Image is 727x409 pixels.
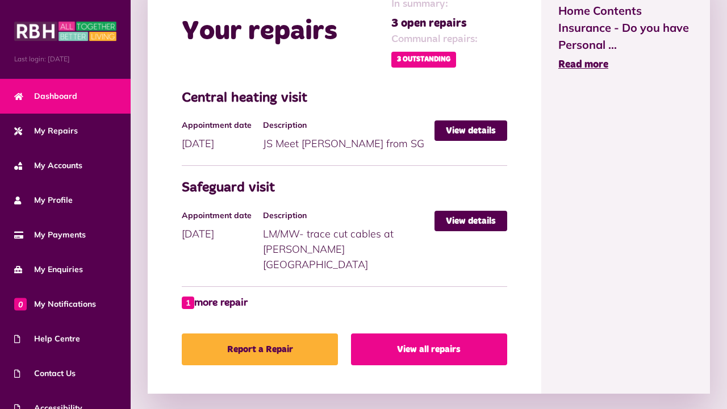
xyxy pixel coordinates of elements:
span: Dashboard [14,90,77,102]
h4: Appointment date [182,211,257,220]
span: Home Contents Insurance - Do you have Personal ... [558,2,693,53]
span: 1 [182,297,194,309]
span: My Profile [14,194,73,206]
span: Read more [558,60,608,70]
h4: Description [263,120,429,130]
span: Last login: [DATE] [14,54,116,64]
span: Help Centre [14,333,80,345]
div: [DATE] [182,120,263,151]
span: 3 open repairs [391,15,478,32]
div: JS Meet [PERSON_NAME] from SG [263,120,434,151]
div: [DATE] [182,211,263,241]
span: Communal repairs: [391,32,478,47]
a: Home Contents Insurance - Do you have Personal ... Read more [558,2,693,73]
a: View details [434,120,507,141]
a: View details [434,211,507,231]
h3: Central heating visit [182,90,507,107]
h4: Appointment date [182,120,257,130]
div: LM/MW- trace cut cables at [PERSON_NAME][GEOGRAPHIC_DATA] [263,211,434,272]
span: My Repairs [14,125,78,137]
a: Report a Repair [182,333,338,365]
span: My Notifications [14,298,96,310]
span: Contact Us [14,368,76,379]
span: 3 Outstanding [391,52,456,68]
a: View all repairs [351,333,507,365]
a: 1 more repair [182,295,248,311]
h4: Description [263,211,429,220]
span: 0 [14,298,27,310]
h2: Your repairs [182,15,337,48]
span: My Payments [14,229,86,241]
span: My Enquiries [14,264,83,276]
h3: Safeguard visit [182,180,507,197]
span: My Accounts [14,160,82,172]
img: MyRBH [14,20,116,43]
